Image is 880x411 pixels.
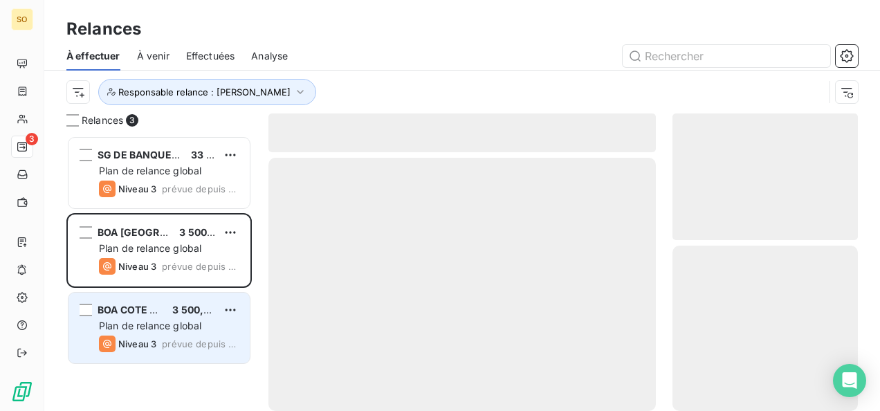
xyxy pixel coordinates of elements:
[833,364,866,397] div: Open Intercom Messenger
[623,45,830,67] input: Rechercher
[66,49,120,63] span: À effectuer
[66,17,141,42] h3: Relances
[191,149,248,161] span: 33 061,84 €
[99,320,201,331] span: Plan de relance global
[98,304,193,316] span: BOA COTE D'IVOIRE
[99,165,201,176] span: Plan de relance global
[126,114,138,127] span: 3
[162,338,239,349] span: prévue depuis 2 jours
[137,49,169,63] span: À venir
[251,49,288,63] span: Analyse
[82,113,123,127] span: Relances
[99,242,201,254] span: Plan de relance global
[98,149,284,161] span: SG DE BANQUE GUINEE EQUATORIALE
[118,338,156,349] span: Niveau 3
[118,86,291,98] span: Responsable relance : [PERSON_NAME]
[11,381,33,403] img: Logo LeanPay
[162,261,239,272] span: prévue depuis 2 jours
[11,8,33,30] div: SO
[26,133,38,145] span: 3
[186,49,235,63] span: Effectuées
[66,136,252,411] div: grid
[118,261,156,272] span: Niveau 3
[98,79,316,105] button: Responsable relance : [PERSON_NAME]
[179,226,245,238] span: 3 500,00 $US
[162,183,239,194] span: prévue depuis 168 jours
[118,183,156,194] span: Niveau 3
[172,304,238,316] span: 3 500,00 $US
[98,226,223,238] span: BOA [GEOGRAPHIC_DATA]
